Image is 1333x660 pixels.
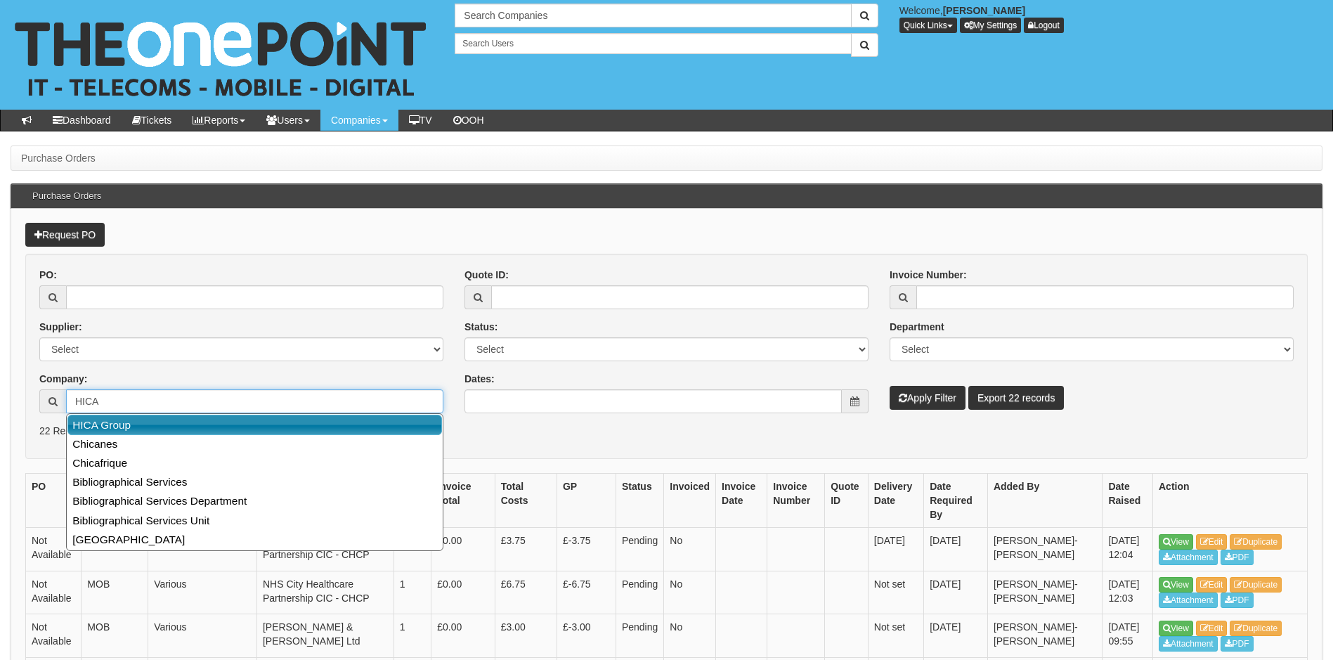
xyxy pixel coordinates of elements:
[1221,593,1254,608] a: PDF
[890,268,967,282] label: Invoice Number:
[455,33,851,54] input: Search Users
[868,614,923,658] td: Not set
[943,5,1025,16] b: [PERSON_NAME]
[1024,18,1064,33] a: Logout
[431,474,495,528] th: Invoice Total
[1159,550,1218,565] a: Attachment
[68,434,441,453] a: Chicanes
[495,614,557,658] td: £3.00
[716,474,767,528] th: Invoice Date
[1196,577,1228,593] a: Edit
[68,453,441,472] a: Chicafrique
[495,571,557,614] td: £6.75
[1159,621,1193,636] a: View
[39,424,1294,438] p: 22 Results
[39,268,57,282] label: PO:
[868,474,923,528] th: Delivery Date
[495,474,557,528] th: Total Costs
[1103,474,1153,528] th: Date Raised
[868,528,923,571] td: [DATE]
[616,614,663,658] td: Pending
[987,528,1103,571] td: [PERSON_NAME]-[PERSON_NAME]
[464,372,495,386] label: Dates:
[1103,528,1153,571] td: [DATE] 12:04
[39,320,82,334] label: Supplier:
[26,614,82,658] td: Not Available
[987,474,1103,528] th: Added By
[899,18,957,33] button: Quick Links
[924,571,988,614] td: [DATE]
[1159,593,1218,608] a: Attachment
[616,571,663,614] td: Pending
[25,184,108,208] h3: Purchase Orders
[924,614,988,658] td: [DATE]
[122,110,183,131] a: Tickets
[960,18,1022,33] a: My Settings
[256,571,394,614] td: NHS City Healthcare Partnership CIC - CHCP
[26,528,82,571] td: Not Available
[25,223,105,247] a: Request PO
[82,571,148,614] td: MOB
[68,530,441,549] a: [GEOGRAPHIC_DATA]
[616,474,663,528] th: Status
[320,110,398,131] a: Companies
[557,571,616,614] td: £-6.75
[182,110,256,131] a: Reports
[1153,474,1308,528] th: Action
[398,110,443,131] a: TV
[67,415,442,435] a: HICA Group
[68,511,441,530] a: Bibliographical Services Unit
[987,571,1103,614] td: [PERSON_NAME]-[PERSON_NAME]
[664,474,716,528] th: Invoiced
[68,491,441,510] a: Bibliographical Services Department
[1196,534,1228,550] a: Edit
[1230,621,1282,636] a: Duplicate
[1221,636,1254,652] a: PDF
[1103,614,1153,658] td: [DATE] 09:55
[394,571,431,614] td: 1
[26,474,82,528] th: PO
[890,386,965,410] button: Apply Filter
[664,614,716,658] td: No
[1221,550,1254,565] a: PDF
[1230,534,1282,550] a: Duplicate
[889,4,1333,33] div: Welcome,
[557,614,616,658] td: £-3.00
[1159,577,1193,593] a: View
[394,614,431,658] td: 1
[21,151,96,165] li: Purchase Orders
[557,474,616,528] th: GP
[1159,636,1218,652] a: Attachment
[464,320,498,334] label: Status:
[495,528,557,571] td: £3.75
[825,474,869,528] th: Quote ID
[987,614,1103,658] td: [PERSON_NAME]-[PERSON_NAME]
[443,110,495,131] a: OOH
[1196,621,1228,636] a: Edit
[1230,577,1282,593] a: Duplicate
[26,571,82,614] td: Not Available
[42,110,122,131] a: Dashboard
[557,528,616,571] td: £-3.75
[664,528,716,571] td: No
[464,268,509,282] label: Quote ID:
[148,571,257,614] td: Various
[1159,534,1193,550] a: View
[82,614,148,658] td: MOB
[256,110,320,131] a: Users
[767,474,825,528] th: Invoice Number
[968,386,1065,410] a: Export 22 records
[890,320,944,334] label: Department
[455,4,851,27] input: Search Companies
[256,614,394,658] td: [PERSON_NAME] & [PERSON_NAME] Ltd
[148,614,257,658] td: Various
[431,528,495,571] td: £0.00
[431,614,495,658] td: £0.00
[616,528,663,571] td: Pending
[664,571,716,614] td: No
[68,472,441,491] a: Bibliographical Services
[924,528,988,571] td: [DATE]
[39,372,87,386] label: Company:
[868,571,923,614] td: Not set
[924,474,988,528] th: Date Required By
